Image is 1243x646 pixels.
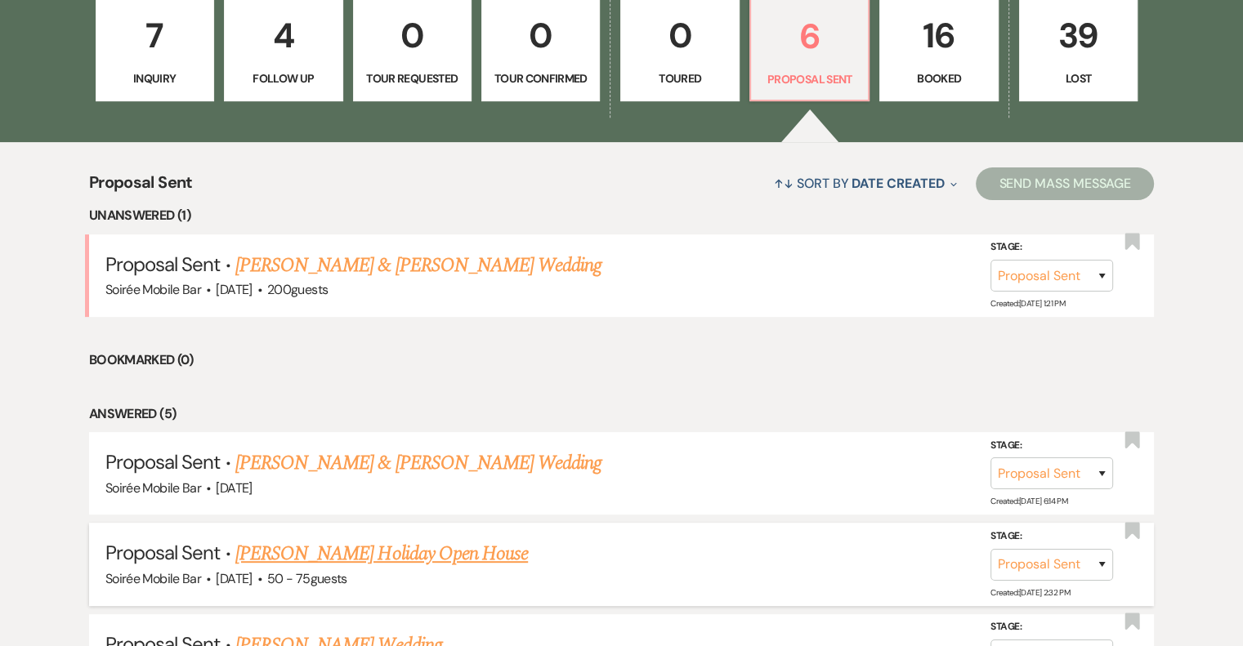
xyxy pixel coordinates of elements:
[990,496,1067,506] span: Created: [DATE] 6:14 PM
[1030,69,1127,87] p: Lost
[852,175,944,192] span: Date Created
[976,167,1154,200] button: Send Mass Message
[89,205,1154,226] li: Unanswered (1)
[235,539,528,568] a: [PERSON_NAME] Holiday Open House
[235,251,601,280] a: [PERSON_NAME] & [PERSON_NAME] Wedding
[767,162,964,205] button: Sort By Date Created
[105,252,221,277] span: Proposal Sent
[235,69,332,87] p: Follow Up
[492,69,589,87] p: Tour Confirmed
[364,69,461,87] p: Tour Requested
[1030,8,1127,63] p: 39
[990,528,1113,546] label: Stage:
[890,69,987,87] p: Booked
[106,69,203,87] p: Inquiry
[105,449,221,474] span: Proposal Sent
[105,540,221,565] span: Proposal Sent
[364,8,461,63] p: 0
[89,350,1154,371] li: Bookmarked (0)
[235,448,601,478] a: [PERSON_NAME] & [PERSON_NAME] Wedding
[106,8,203,63] p: 7
[761,9,858,64] p: 6
[89,170,193,205] span: Proposal Sent
[267,570,347,587] span: 50 - 75 guests
[89,403,1154,425] li: Answered (5)
[990,238,1113,256] label: Stage:
[216,281,252,298] span: [DATE]
[990,618,1113,636] label: Stage:
[492,8,589,63] p: 0
[216,479,252,497] span: [DATE]
[631,69,728,87] p: Toured
[631,8,728,63] p: 0
[990,437,1113,455] label: Stage:
[267,281,328,298] span: 200 guests
[235,8,332,63] p: 4
[890,8,987,63] p: 16
[990,298,1065,309] span: Created: [DATE] 1:21 PM
[990,586,1070,597] span: Created: [DATE] 2:32 PM
[105,570,201,587] span: Soirée Mobile Bar
[774,175,794,192] span: ↑↓
[105,479,201,497] span: Soirée Mobile Bar
[105,281,201,298] span: Soirée Mobile Bar
[761,70,858,88] p: Proposal Sent
[216,570,252,587] span: [DATE]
